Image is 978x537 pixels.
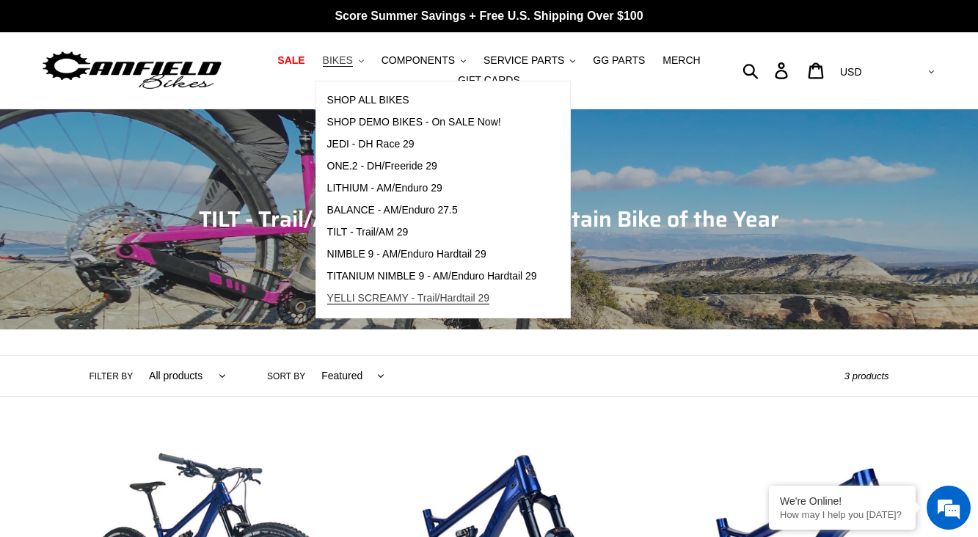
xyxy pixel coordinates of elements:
[316,156,548,178] a: ONE.2 - DH/Freeride 29
[327,116,501,128] span: SHOP DEMO BIKES - On SALE Now!
[327,182,442,194] span: LITHIUM - AM/Enduro 29
[585,51,652,70] a: GG PARTS
[327,94,409,106] span: SHOP ALL BIKES
[327,270,537,282] span: TITANIUM NIMBLE 9 - AM/Enduro Hardtail 29
[277,54,304,67] span: SALE
[316,200,548,222] a: BALANCE - AM/Enduro 27.5
[267,370,305,383] label: Sort by
[316,244,548,266] a: NIMBLE 9 - AM/Enduro Hardtail 29
[316,134,548,156] a: JEDI - DH Race 29
[316,288,548,310] a: YELLI SCREAMY - Trail/Hardtail 29
[780,509,905,520] p: How may I help you today?
[199,202,779,236] span: TILT - Trail/AM 29er - 2024 All Mountain Bike of the Year
[316,222,548,244] a: TILT - Trail/AM 29
[327,226,409,238] span: TILT - Trail/AM 29
[327,292,490,304] span: YELLI SCREAMY - Trail/Hardtail 29
[476,51,583,70] button: SERVICE PARTS
[483,54,564,67] span: SERVICE PARTS
[90,370,134,383] label: Filter by
[382,54,455,67] span: COMPONENTS
[655,51,707,70] a: MERCH
[663,54,700,67] span: MERCH
[327,204,458,216] span: BALANCE - AM/Enduro 27.5
[316,89,548,112] a: SHOP ALL BIKES
[270,51,312,70] a: SALE
[780,495,905,507] div: We're Online!
[450,70,528,90] a: GIFT CARDS
[323,54,353,67] span: BIKES
[327,160,437,172] span: ONE.2 - DH/Freeride 29
[844,370,889,381] span: 3 products
[316,178,548,200] a: LITHIUM - AM/Enduro 29
[40,48,224,94] img: Canfield Bikes
[316,112,548,134] a: SHOP DEMO BIKES - On SALE Now!
[374,51,473,70] button: COMPONENTS
[316,266,548,288] a: TITANIUM NIMBLE 9 - AM/Enduro Hardtail 29
[458,74,520,87] span: GIFT CARDS
[327,248,486,260] span: NIMBLE 9 - AM/Enduro Hardtail 29
[593,54,645,67] span: GG PARTS
[315,51,371,70] button: BIKES
[327,138,415,150] span: JEDI - DH Race 29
